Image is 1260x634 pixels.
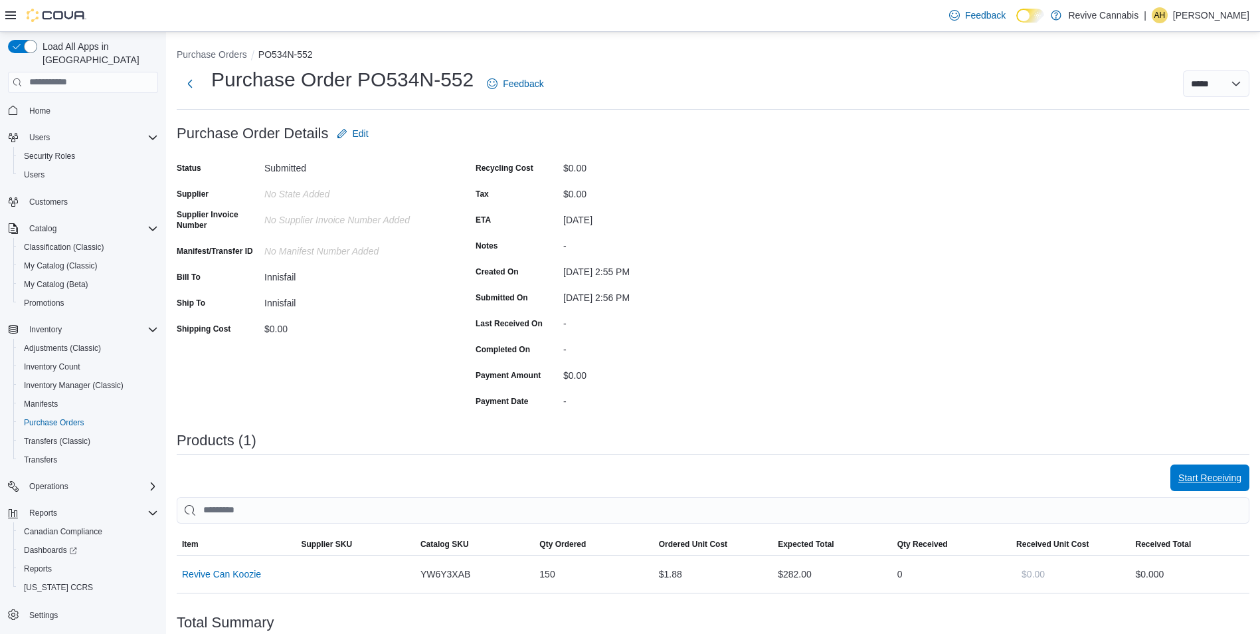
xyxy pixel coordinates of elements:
[1016,9,1044,23] input: Dark Mode
[476,318,543,329] label: Last Received On
[29,481,68,492] span: Operations
[415,534,534,555] button: Catalog SKU
[563,287,741,303] div: [DATE] 2:56 PM
[24,279,88,290] span: My Catalog (Beta)
[29,610,58,621] span: Settings
[19,276,158,292] span: My Catalog (Beta)
[19,580,98,595] a: [US_STATE] CCRS
[19,167,50,183] a: Users
[476,266,519,277] label: Created On
[1011,534,1130,555] button: Received Unit Cost
[177,433,256,449] h3: Products (1)
[19,452,158,468] span: Transfers
[19,433,96,449] a: Transfers (Classic)
[563,313,741,329] div: -
[13,238,163,257] button: Classification (Classic)
[177,209,259,231] label: Supplier Invoice Number
[3,192,163,211] button: Customers
[420,539,469,550] span: Catalog SKU
[19,415,158,431] span: Purchase Orders
[13,413,163,432] button: Purchase Orders
[1136,539,1192,550] span: Received Total
[19,239,158,255] span: Classification (Classic)
[654,534,772,555] button: Ordered Unit Cost
[19,396,158,412] span: Manifests
[24,564,52,574] span: Reports
[476,215,491,225] label: ETA
[24,322,158,338] span: Inventory
[3,477,163,496] button: Operations
[264,158,442,173] div: Submitted
[3,320,163,339] button: Inventory
[1144,7,1146,23] p: |
[1068,7,1138,23] p: Revive Cannabis
[19,359,158,375] span: Inventory Count
[13,376,163,395] button: Inventory Manager (Classic)
[659,539,727,550] span: Ordered Unit Cost
[24,478,158,494] span: Operations
[182,569,261,580] button: Revive Can Koozie
[13,560,163,578] button: Reports
[19,580,158,595] span: Washington CCRS
[24,298,64,308] span: Promotions
[13,147,163,165] button: Security Roles
[331,120,374,147] button: Edit
[24,455,57,465] span: Transfers
[563,158,741,173] div: $0.00
[13,522,163,541] button: Canadian Compliance
[13,339,163,358] button: Adjustments (Classic)
[19,377,158,393] span: Inventory Manager (Classic)
[476,396,528,407] label: Payment Date
[1170,465,1249,491] button: Start Receiving
[19,148,80,164] a: Security Roles
[3,605,163,624] button: Settings
[897,539,948,550] span: Qty Received
[13,257,163,275] button: My Catalog (Classic)
[24,545,77,556] span: Dashboards
[13,358,163,376] button: Inventory Count
[19,239,110,255] a: Classification (Classic)
[19,561,158,577] span: Reports
[772,534,891,555] button: Expected Total
[24,322,67,338] button: Inventory
[177,615,274,631] h3: Total Summary
[482,70,549,97] a: Feedback
[19,542,158,558] span: Dashboards
[177,324,230,334] label: Shipping Cost
[965,9,1006,22] span: Feedback
[182,539,199,550] span: Item
[177,298,205,308] label: Ship To
[24,417,84,428] span: Purchase Orders
[264,241,442,257] div: No Manifest Number added
[24,130,158,146] span: Users
[19,433,158,449] span: Transfers (Classic)
[476,163,533,173] label: Recycling Cost
[24,169,45,180] span: Users
[264,318,442,334] div: $0.00
[563,391,741,407] div: -
[3,504,163,522] button: Reports
[476,189,489,199] label: Tax
[24,362,80,372] span: Inventory Count
[563,339,741,355] div: -
[19,524,108,540] a: Canadian Compliance
[654,561,772,587] div: $1.88
[177,534,296,555] button: Item
[13,275,163,294] button: My Catalog (Beta)
[24,606,158,623] span: Settings
[13,541,163,560] a: Dashboards
[772,561,891,587] div: $282.00
[24,103,56,119] a: Home
[353,127,369,140] span: Edit
[3,128,163,147] button: Users
[24,505,158,521] span: Reports
[296,534,414,555] button: Supplier SKU
[3,219,163,238] button: Catalog
[3,101,163,120] button: Home
[539,539,586,550] span: Qty Ordered
[13,165,163,184] button: Users
[19,295,158,311] span: Promotions
[563,365,741,381] div: $0.00
[19,359,86,375] a: Inventory Count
